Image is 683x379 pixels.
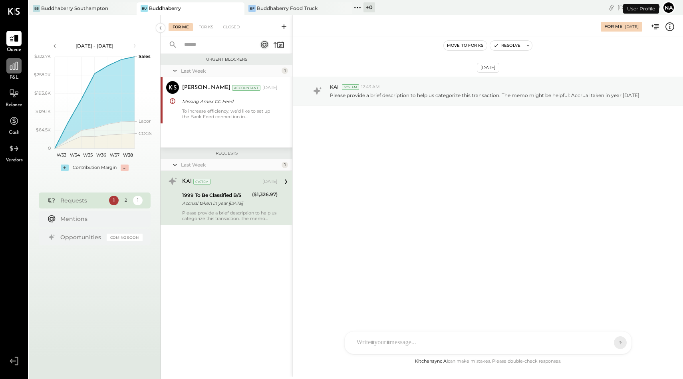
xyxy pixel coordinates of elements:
[6,157,23,164] span: Vendors
[490,41,524,50] button: Resolve
[232,85,260,91] div: Accountant
[139,131,152,136] text: COGS
[107,234,143,241] div: Coming Soon
[36,109,51,114] text: $129.1K
[248,5,256,12] div: BF
[60,196,105,204] div: Requests
[182,108,278,119] div: To increase efficiency, we’d like to set up the Bank Feed connection in [GEOGRAPHIC_DATA]. Please...
[262,85,278,91] div: [DATE]
[363,2,375,12] div: + 0
[0,58,28,81] a: P&L
[34,72,51,77] text: $258.2K
[282,162,288,168] div: 1
[60,215,139,223] div: Mentions
[0,141,28,164] a: Vendors
[133,196,143,205] div: 1
[165,57,288,62] div: Urgent Blockers
[149,5,181,12] div: Buddhaberry
[61,42,129,49] div: [DATE] - [DATE]
[252,190,278,198] div: ($1,326.97)
[33,5,40,12] div: BS
[165,151,288,156] div: Requests
[195,23,217,31] div: For KS
[10,74,19,81] span: P&L
[608,3,615,12] div: copy link
[182,210,278,221] div: Please provide a brief description to help us categorize this transaction. The memo might be help...
[182,84,230,92] div: [PERSON_NAME]
[623,4,659,14] div: User Profile
[69,152,80,158] text: W34
[193,179,210,185] div: System
[617,4,660,11] div: [DATE]
[83,152,93,158] text: W35
[34,90,51,96] text: $193.6K
[182,178,192,186] div: KAI
[342,84,359,90] div: System
[662,1,675,14] button: na
[109,196,119,205] div: 1
[0,31,28,54] a: Queue
[110,152,119,158] text: W37
[330,83,339,90] span: KAI
[219,23,244,31] div: Closed
[0,113,28,137] a: Cash
[139,118,151,124] text: Labor
[604,24,622,30] div: For Me
[56,152,66,158] text: W33
[361,84,380,90] span: 12:43 AM
[262,179,278,185] div: [DATE]
[123,152,133,158] text: W38
[330,92,639,99] p: Please provide a brief description to help us categorize this transaction. The memo might be help...
[48,145,51,151] text: 0
[7,47,22,54] span: Queue
[61,165,69,171] div: +
[96,152,106,158] text: W36
[139,54,151,59] text: Sales
[141,5,148,12] div: Bu
[257,5,318,12] div: Buddhaberry Food Truck
[121,196,131,205] div: 2
[444,41,487,50] button: Move to for ks
[182,97,275,105] div: Missing Amex CC Feed
[34,54,51,59] text: $322.7K
[73,165,117,171] div: Contribution Margin
[6,102,22,109] span: Balance
[182,199,250,207] div: Accrual taken in year [DATE]
[625,24,639,30] div: [DATE]
[60,233,103,241] div: Opportunities
[41,5,108,12] div: Buddhaberry Southampton
[0,86,28,109] a: Balance
[169,23,193,31] div: For Me
[9,129,19,137] span: Cash
[36,127,51,133] text: $64.5K
[282,67,288,74] div: 1
[182,191,250,199] div: 1999 To Be Classified B/S
[181,161,280,168] div: Last Week
[121,165,129,171] div: -
[477,63,499,73] div: [DATE]
[181,67,280,74] div: Last Week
